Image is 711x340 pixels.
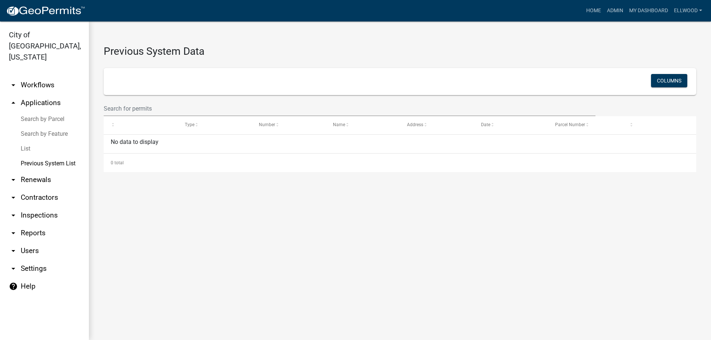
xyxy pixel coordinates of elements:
[9,193,18,202] i: arrow_drop_down
[626,4,671,18] a: My Dashboard
[9,229,18,238] i: arrow_drop_down
[474,116,548,134] datatable-header-cell: Date
[104,101,595,116] input: Search for permits
[326,116,400,134] datatable-header-cell: Name
[481,122,490,127] span: Date
[583,4,604,18] a: Home
[259,122,275,127] span: Number
[104,154,696,172] div: 0 total
[651,74,687,87] button: Columns
[604,4,626,18] a: Admin
[178,116,252,134] datatable-header-cell: Type
[9,175,18,184] i: arrow_drop_down
[104,36,696,59] h3: Previous System Data
[9,81,18,90] i: arrow_drop_down
[9,211,18,220] i: arrow_drop_down
[333,122,345,127] span: Name
[555,122,585,127] span: Parcel Number
[9,282,18,291] i: help
[185,122,194,127] span: Type
[252,116,326,134] datatable-header-cell: Number
[104,135,696,153] div: No data to display
[548,116,622,134] datatable-header-cell: Parcel Number
[671,4,705,18] a: Ellwood
[407,122,423,127] span: Address
[400,116,474,134] datatable-header-cell: Address
[9,246,18,255] i: arrow_drop_down
[9,98,18,107] i: arrow_drop_up
[9,264,18,273] i: arrow_drop_down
